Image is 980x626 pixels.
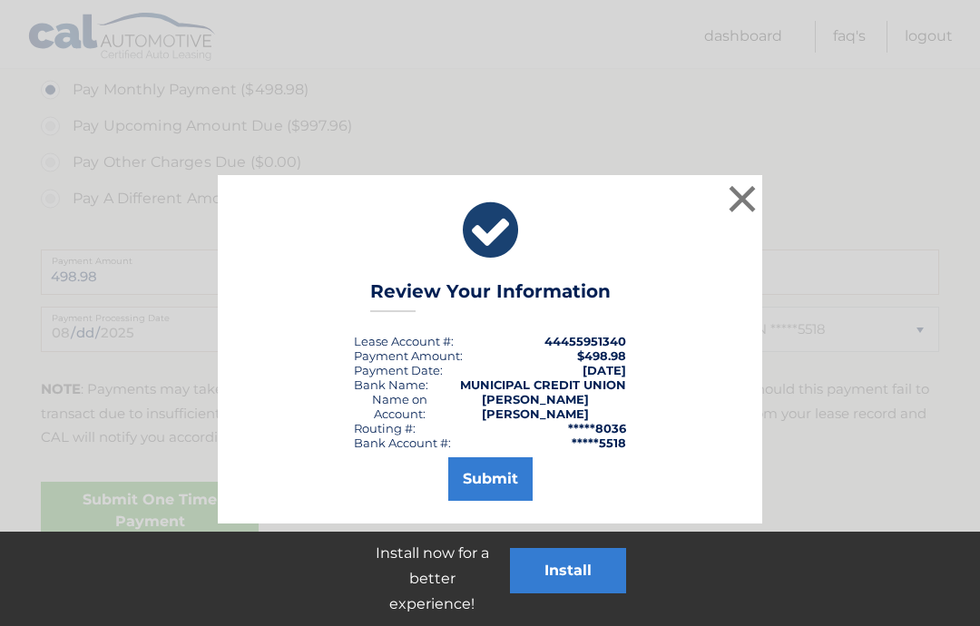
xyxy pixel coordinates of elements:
strong: 44455951340 [544,334,626,348]
div: Bank Name: [354,377,428,392]
span: [DATE] [583,363,626,377]
button: × [724,181,760,217]
strong: MUNICIPAL CREDIT UNION [460,377,626,392]
div: Payment Amount: [354,348,463,363]
div: : [354,363,443,377]
span: $498.98 [577,348,626,363]
div: Name on Account: [354,392,446,421]
button: Submit [448,457,533,501]
span: Payment Date [354,363,440,377]
div: Routing #: [354,421,416,435]
h3: Review Your Information [370,280,611,312]
strong: [PERSON_NAME] [PERSON_NAME] [482,392,589,421]
div: Bank Account #: [354,435,451,450]
div: Lease Account #: [354,334,454,348]
button: Install [510,548,626,593]
p: Install now for a better experience! [354,541,510,617]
